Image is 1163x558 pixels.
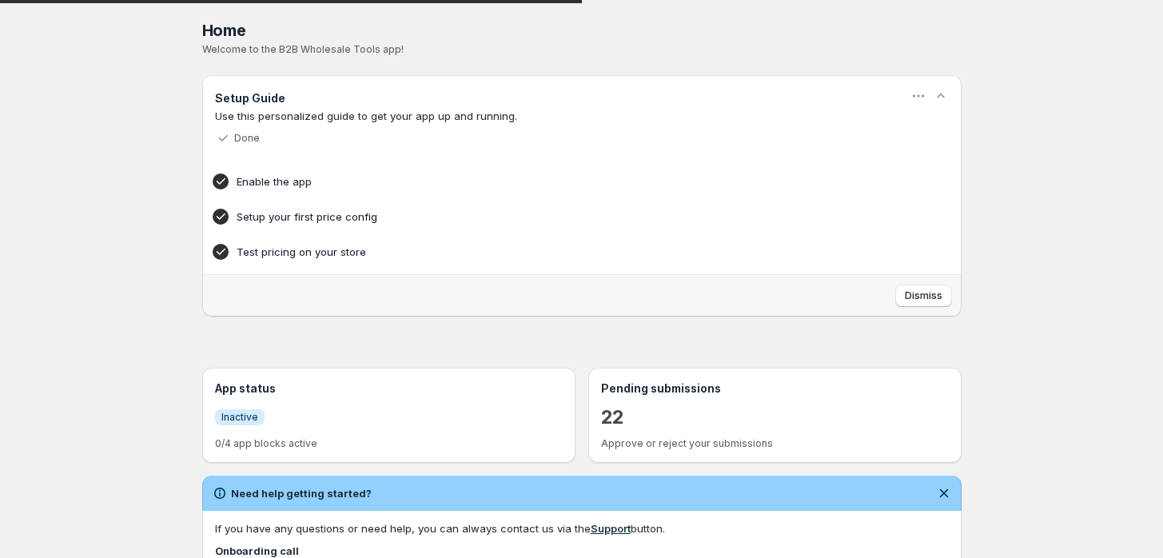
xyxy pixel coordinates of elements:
[215,409,265,425] a: InfoInactive
[215,108,949,124] p: Use this personalized guide to get your app up and running.
[221,411,258,424] span: Inactive
[237,244,878,260] h4: Test pricing on your store
[591,522,631,535] a: Support
[905,289,942,302] span: Dismiss
[215,381,563,397] h3: App status
[237,173,878,189] h4: Enable the app
[601,437,949,450] p: Approve or reject your submissions
[933,482,955,504] button: Dismiss notification
[202,43,962,56] p: Welcome to the B2B Wholesale Tools app!
[601,405,625,430] a: 22
[202,21,246,40] span: Home
[237,209,878,225] h4: Setup your first price config
[215,90,285,106] h3: Setup Guide
[215,520,949,536] div: If you have any questions or need help, you can always contact us via the button.
[215,437,563,450] p: 0/4 app blocks active
[601,381,949,397] h3: Pending submissions
[895,285,952,307] button: Dismiss
[234,132,260,145] p: Done
[231,485,372,501] h2: Need help getting started?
